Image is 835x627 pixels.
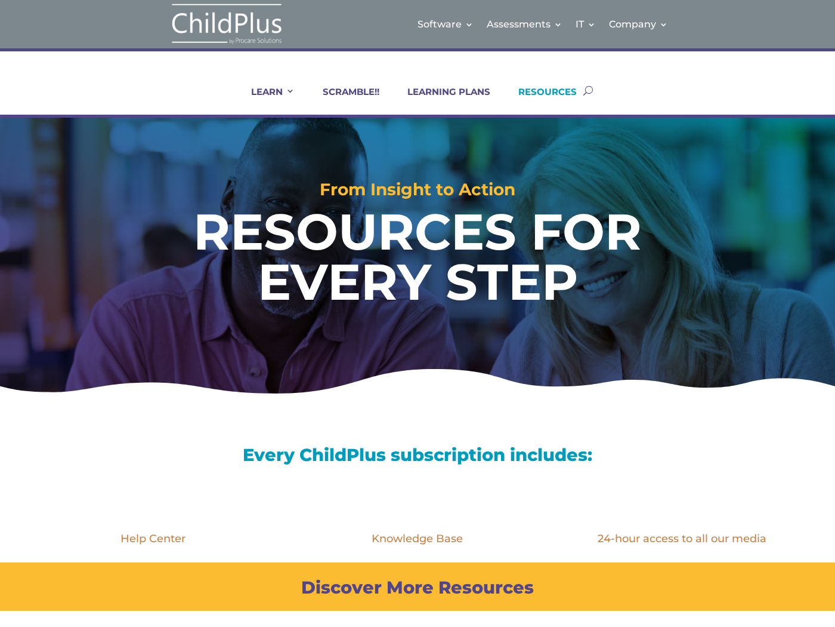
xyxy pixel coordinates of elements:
[42,446,793,469] h3: Every ChildPlus subscription includes:
[503,86,577,115] a: RESOURCES
[372,532,463,545] a: Knowledge Base
[392,86,490,115] a: LEARNING PLANS
[42,181,793,204] h2: From Insight to Action
[120,532,185,545] a: Help Center
[570,532,793,546] p: 24-hour access to all our media
[42,579,793,602] h3: Discover More Resources
[117,207,718,313] h1: RESOURCES FOR EVERY STEP
[236,86,295,115] a: LEARN
[308,86,379,115] a: SCRAMBLE!!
